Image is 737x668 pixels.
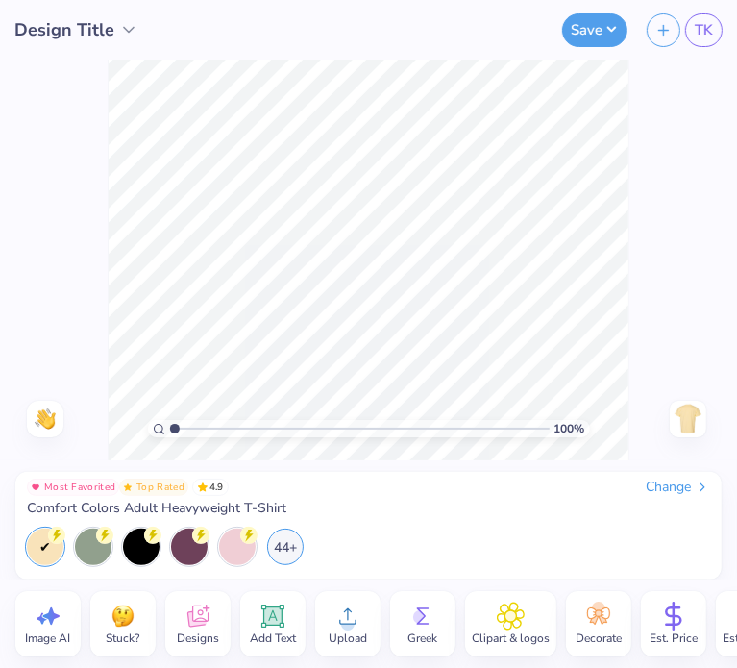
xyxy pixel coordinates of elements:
span: Comfort Colors Adult Heavyweight T-Shirt [27,500,286,517]
span: Designs [177,631,219,646]
span: Greek [408,631,438,646]
span: Top Rated [136,482,184,492]
button: Save [562,13,627,47]
span: Stuck? [107,631,140,646]
span: Decorate [576,631,622,646]
span: Image AI [26,631,71,646]
span: Add Text [250,631,296,646]
span: Clipart & logos [472,631,550,646]
span: Most Favorited [44,482,115,492]
span: Design Title [14,17,114,43]
span: 100 % [554,420,585,437]
img: Top Rated sort [123,482,133,492]
div: 44+ [267,529,304,565]
span: 4.9 [192,479,229,496]
button: Badge Button [27,479,119,496]
button: Badge Button [119,479,188,496]
a: TK [685,13,723,47]
span: Est. Price [650,631,698,646]
span: Upload [329,631,367,646]
img: Stuck? [109,602,137,631]
div: Change [646,479,710,496]
img: Back [673,404,703,434]
span: TK [695,19,713,41]
img: Most Favorited sort [31,482,40,492]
